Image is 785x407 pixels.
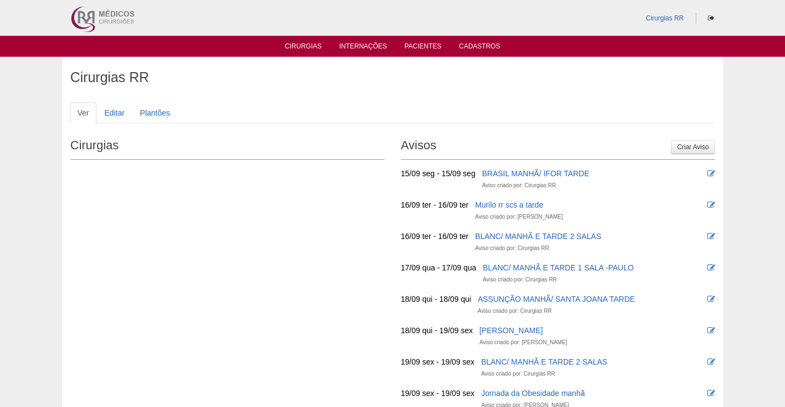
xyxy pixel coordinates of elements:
div: Aviso criado por: Cirurgias RR [475,243,549,254]
a: Plantões [133,102,177,123]
div: Aviso criado por: Cirurgias RR [478,306,551,317]
a: Murilo rr scs a tarde [475,200,543,209]
a: ASSUNÇÃO MANHÃ/ SANTA JOANA TARDE [478,295,635,303]
a: Criar Aviso [671,140,714,154]
i: Editar [707,358,715,366]
div: Aviso criado por: Cirurgias RR [482,180,556,191]
div: 18/09 qui - 19/09 sex [401,325,473,336]
div: Aviso criado por: [PERSON_NAME] [479,337,567,348]
i: Editar [707,232,715,240]
i: Editar [707,389,715,397]
a: Cirurgias RR [646,14,684,22]
div: 16/09 ter - 16/09 ter [401,199,469,210]
a: Ver [71,102,96,123]
i: Editar [707,295,715,303]
a: Pacientes [404,42,441,53]
a: Internações [339,42,387,53]
a: BLANC/ MANHÃ E TARDE 2 SALAS [481,357,607,366]
a: BLANC/ MANHÃ E TARDE 1 SALA -PAULO [483,263,634,272]
div: 15/09 seg - 15/09 seg [401,168,475,179]
a: Editar [98,102,132,123]
div: 17/09 qua - 17/09 qua [401,262,477,273]
div: Aviso criado por: [PERSON_NAME] [475,211,562,223]
div: 16/09 ter - 16/09 ter [401,231,469,242]
i: Editar [707,264,715,272]
a: Cirurgias [285,42,322,53]
div: 19/09 sex - 19/09 sex [401,388,475,399]
h1: Cirurgias RR [71,70,715,84]
a: BRASIL MANHÃ/ IFOR TARDE [482,169,589,178]
a: Cadastros [459,42,500,53]
h2: Avisos [401,134,715,160]
i: Editar [707,201,715,209]
div: Aviso criado por: Cirurgias RR [481,368,555,379]
i: Editar [707,170,715,177]
a: BLANC/ MANHÃ E TARDE 2 SALAS [475,232,601,241]
div: 18/09 qui - 18/09 qui [401,294,472,305]
h2: Cirurgias [71,134,385,160]
div: 19/09 sex - 19/09 sex [401,356,475,367]
div: Aviso criado por: Cirurgias RR [483,274,557,285]
i: Editar [707,327,715,334]
a: Jornada da Obesidade manhã [481,389,584,398]
a: [PERSON_NAME] [479,326,543,335]
i: Sair [708,15,714,21]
